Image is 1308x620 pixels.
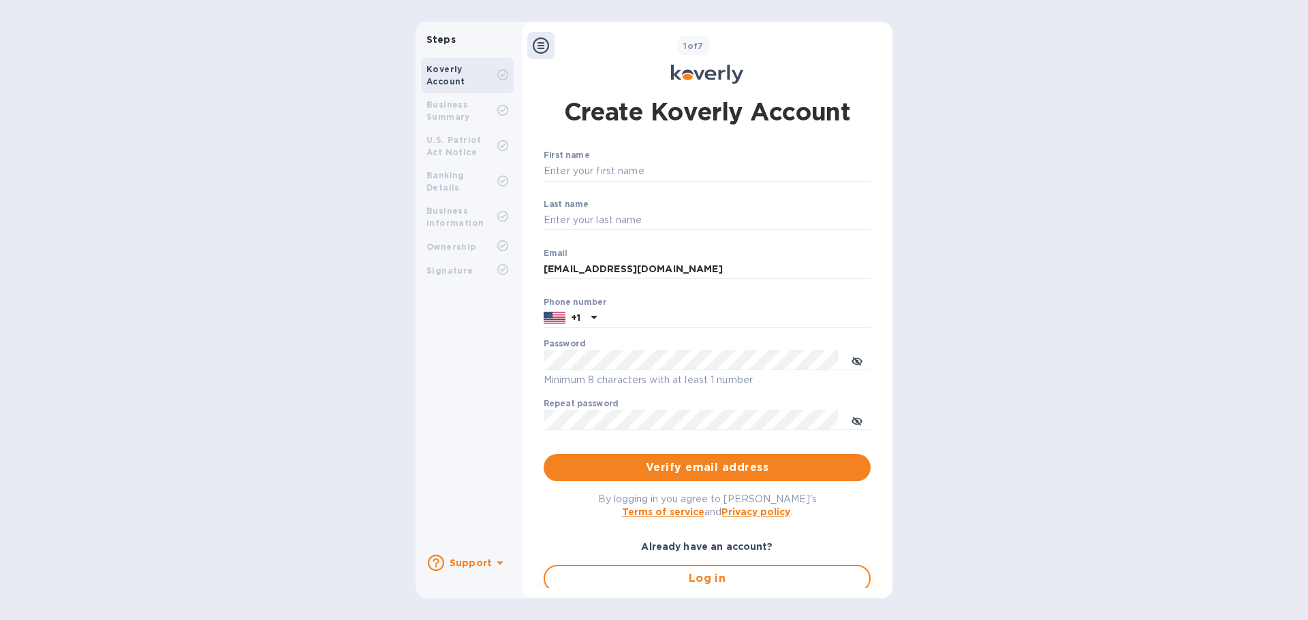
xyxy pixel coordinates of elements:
input: Enter your first name [544,161,871,182]
p: Minimum 8 characters with at least 1 number [544,372,871,388]
label: Phone number [544,298,606,306]
b: Ownership [426,242,476,252]
span: Log in [556,570,858,587]
b: Business Information [426,206,484,228]
span: By logging in you agree to [PERSON_NAME]'s and . [598,493,817,517]
button: Log in [544,565,871,592]
b: U.S. Patriot Act Notice [426,135,482,157]
b: Banking Details [426,170,465,193]
b: Koverly Account [426,64,465,86]
b: of 7 [683,41,704,51]
p: +1 [571,311,580,325]
label: Password [544,340,585,348]
b: Business Summary [426,99,470,122]
b: Support [450,557,492,568]
label: Repeat password [544,400,619,408]
label: Last name [544,200,589,208]
button: toggle password visibility [843,346,871,374]
label: Email [544,249,567,257]
input: Enter your last name [544,210,871,231]
a: Terms of service [622,506,704,517]
label: First name [544,152,589,160]
b: Already have an account? [641,541,773,552]
button: Verify email address [544,454,871,481]
h1: Create Koverly Account [564,95,851,129]
button: toggle password visibility [843,406,871,434]
input: Email [544,259,871,280]
b: Signature [426,265,473,276]
a: Privacy policy [721,506,790,517]
b: Steps [426,34,456,45]
img: US [544,310,565,325]
span: Verify email address [555,459,860,476]
span: 1 [683,41,687,51]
